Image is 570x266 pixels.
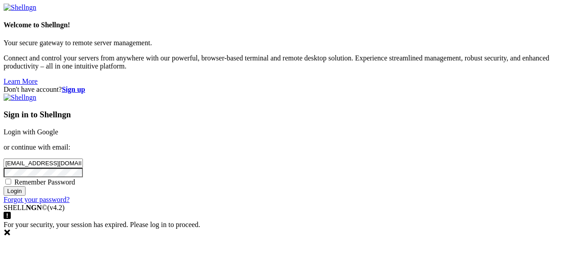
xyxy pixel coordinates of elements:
[4,221,566,238] div: For your security, your session has expired. Please log in to proceed.
[4,54,566,70] p: Connect and control your servers from anywhere with our powerful, browser-based terminal and remo...
[4,186,26,196] input: Login
[4,143,566,151] p: or continue with email:
[4,110,566,120] h3: Sign in to Shellngn
[4,196,69,203] a: Forgot your password?
[5,179,11,184] input: Remember Password
[14,178,75,186] span: Remember Password
[4,4,36,12] img: Shellngn
[26,204,42,211] b: NGN
[4,204,65,211] span: SHELL ©
[4,94,36,102] img: Shellngn
[62,86,85,93] a: Sign up
[4,77,38,85] a: Learn More
[4,86,566,94] div: Don't have account?
[4,128,58,136] a: Login with Google
[4,229,566,238] div: Dismiss this notification
[4,39,566,47] p: Your secure gateway to remote server management.
[4,159,83,168] input: Email address
[4,21,566,29] h4: Welcome to Shellngn!
[47,204,65,211] span: 4.2.0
